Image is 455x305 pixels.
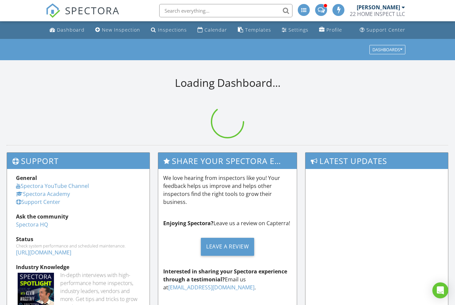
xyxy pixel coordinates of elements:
[201,238,254,256] div: Leave a Review
[158,153,297,169] h3: Share Your Spectora Experience
[163,232,292,261] a: Leave a Review
[16,249,71,256] a: [URL][DOMAIN_NAME]
[369,45,405,54] button: Dashboards
[163,174,292,206] p: We love hearing from inspectors like you! Your feedback helps us improve and helps other inspecto...
[305,153,448,169] h3: Latest Updates
[372,47,402,52] div: Dashboards
[102,27,140,33] div: New Inspection
[16,221,48,228] a: Spectora HQ
[159,4,292,17] input: Search everything...
[366,27,405,33] div: Support Center
[350,11,405,17] div: 22 HOME INSPECT LLC
[279,24,311,36] a: Settings
[16,198,60,206] a: Support Center
[47,24,87,36] a: Dashboard
[57,27,85,33] div: Dashboard
[163,219,292,227] p: Leave us a review on Capterra!
[168,284,254,291] a: [EMAIL_ADDRESS][DOMAIN_NAME]
[46,9,120,23] a: SPECTORA
[16,263,141,271] div: Industry Knowledge
[432,282,448,298] div: Open Intercom Messenger
[148,24,190,36] a: Inspections
[7,153,150,169] h3: Support
[205,27,227,33] div: Calendar
[158,27,187,33] div: Inspections
[163,220,214,227] strong: Enjoying Spectora?
[16,174,37,182] strong: General
[357,24,408,36] a: Support Center
[316,24,345,36] a: Profile
[16,190,70,198] a: Spectora Academy
[163,268,287,283] strong: Interested in sharing your Spectora experience through a testimonial?
[16,243,141,248] div: Check system performance and scheduled maintenance.
[326,27,342,33] div: Profile
[65,3,120,17] span: SPECTORA
[235,24,274,36] a: Templates
[288,27,308,33] div: Settings
[93,24,143,36] a: New Inspection
[16,235,141,243] div: Status
[245,27,271,33] div: Templates
[16,182,89,190] a: Spectora YouTube Channel
[357,4,400,11] div: [PERSON_NAME]
[16,213,141,221] div: Ask the community
[163,267,292,291] p: Email us at .
[195,24,230,36] a: Calendar
[46,3,60,18] img: The Best Home Inspection Software - Spectora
